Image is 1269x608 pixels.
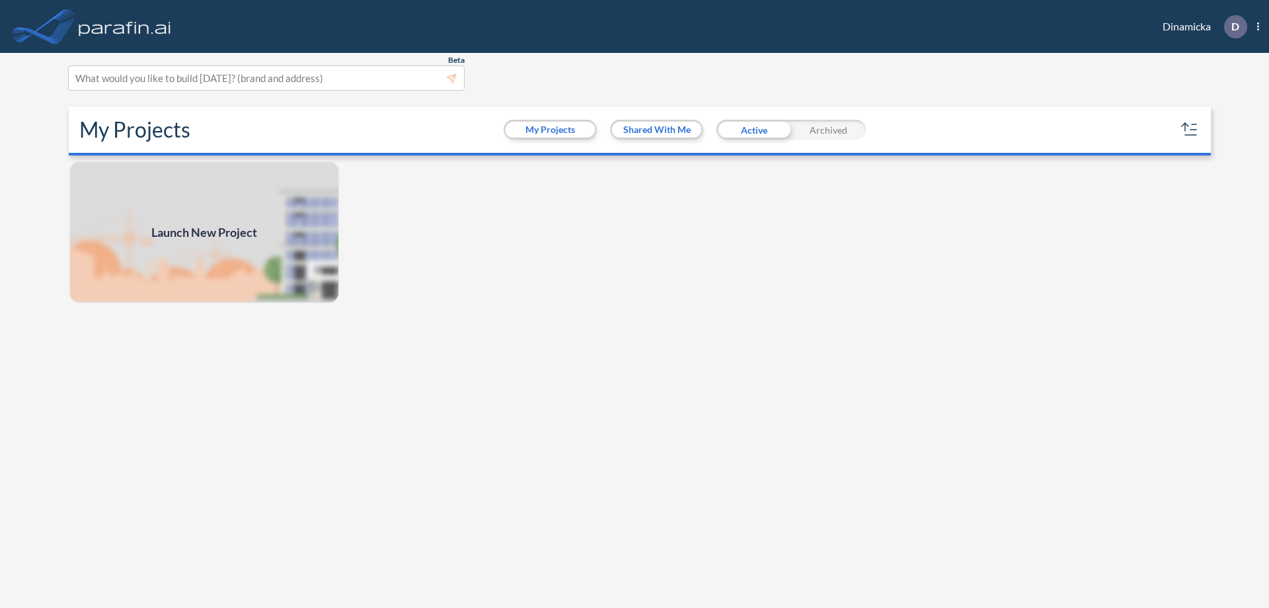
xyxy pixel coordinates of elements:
[69,161,340,304] a: Launch New Project
[79,117,190,142] h2: My Projects
[791,120,866,140] div: Archived
[151,224,257,241] span: Launch New Project
[612,122,701,138] button: Shared With Me
[448,55,465,65] span: Beta
[716,120,791,140] div: Active
[1179,119,1200,140] button: sort
[1231,21,1239,32] p: D
[69,161,340,304] img: add
[1143,15,1259,38] div: Dinamicka
[76,13,174,40] img: logo
[506,122,595,138] button: My Projects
